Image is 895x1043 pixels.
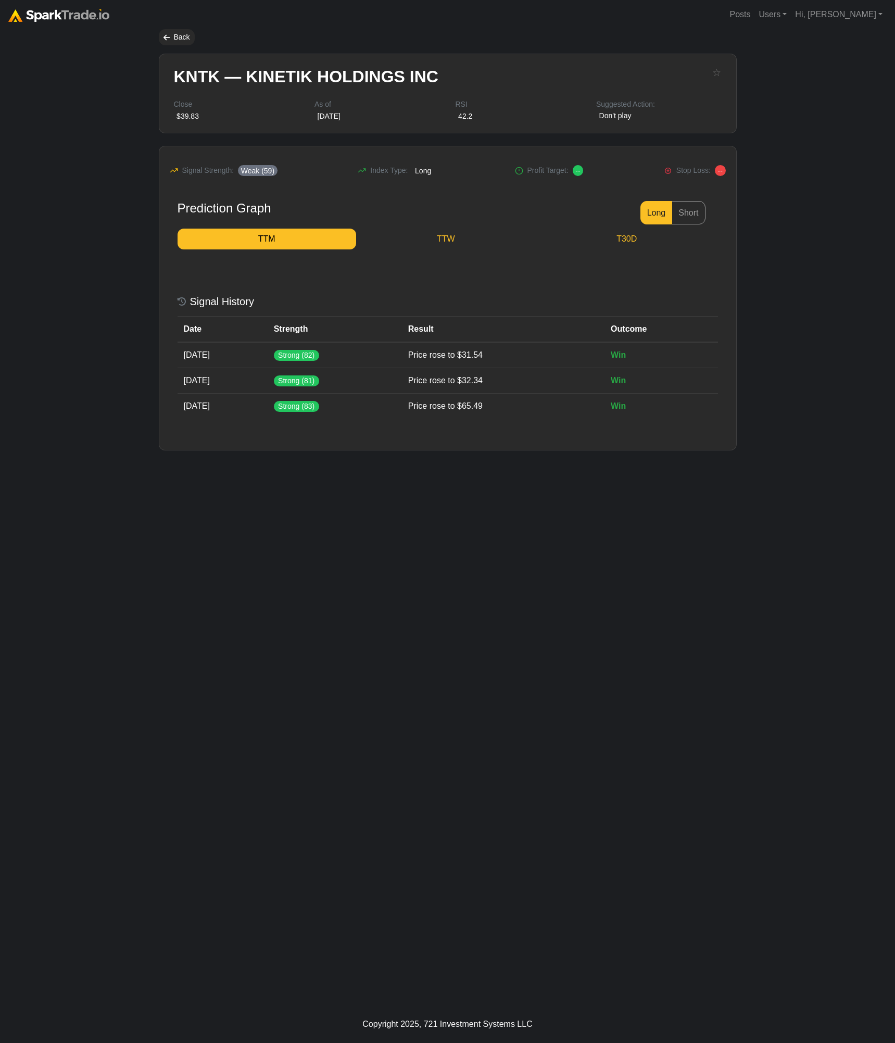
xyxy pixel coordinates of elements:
button: ☆ [712,67,721,79]
a: Users [754,4,791,25]
span: Strong (81) [274,375,319,386]
th: Outcome [604,317,717,343]
th: Strength [268,317,402,343]
div: As of [314,99,440,110]
span: Win [611,401,626,410]
span: Strong (82) [274,350,319,361]
a: Hi, [PERSON_NAME] [791,4,887,25]
span: Index Type: [370,165,408,176]
div: $39.83 [174,111,202,122]
span: -- [715,165,726,176]
div: Back [159,29,195,45]
a: TTW [356,229,536,249]
a: TTM [178,229,356,249]
span: Don't play [596,110,634,121]
h5: Signal History [190,295,254,308]
span: Win [611,376,626,385]
h2: KNTK — KINETIK HOLDINGS INC [174,67,628,86]
span: Profit Target: [527,165,569,176]
button: Short [672,201,705,224]
div: Prediction Graph [178,201,271,216]
a: Posts [725,4,754,25]
div: RSI [456,99,581,110]
img: sparktrade.png [8,9,109,22]
th: Result [402,317,604,343]
div: Copyright 2025, 721 Investment Systems LLC [362,1018,532,1031]
td: Price rose to $31.54 [402,342,604,368]
td: [DATE] [178,394,268,419]
div: 42.2 [456,111,475,122]
td: Price rose to $32.34 [402,368,604,394]
span: Strong (83) [274,401,319,412]
th: Date [178,317,268,343]
span: Long [412,165,434,176]
td: [DATE] [178,342,268,368]
div: Close [174,99,299,110]
button: Long [640,201,673,224]
span: Signal Strength: [182,165,234,176]
span: Weak (59) [238,165,278,176]
div: Suggested Action: [596,99,722,110]
a: T30D [536,229,718,249]
div: [DATE] [314,111,343,122]
td: [DATE] [178,368,268,394]
span: Win [611,350,626,359]
span: -- [573,165,584,176]
td: Price rose to $65.49 [402,394,604,419]
span: Stop Loss: [676,165,711,176]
